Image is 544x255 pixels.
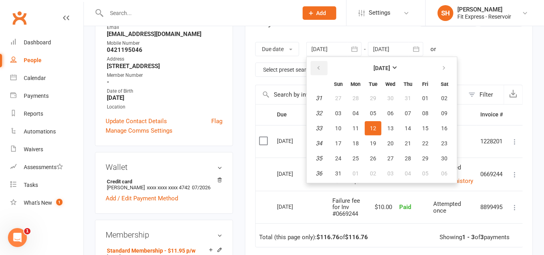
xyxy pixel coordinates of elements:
[107,30,222,38] strong: [EMAIL_ADDRESS][DOMAIN_NAME]
[316,125,322,132] em: 33
[24,182,38,188] div: Tasks
[373,65,390,71] strong: [DATE]
[400,121,416,135] button: 14
[365,121,381,135] button: 12
[10,105,83,123] a: Reports
[107,40,222,47] div: Mobile Number
[255,15,303,28] h3: Payments
[370,95,376,101] span: 29
[330,91,347,105] button: 27
[422,155,428,162] span: 29
[335,110,341,116] span: 03
[10,176,83,194] a: Tasks
[417,151,434,166] button: 29
[434,121,455,135] button: 16
[434,151,455,166] button: 30
[404,81,412,87] small: Thursday
[10,51,83,69] a: People
[353,140,359,147] span: 18
[316,155,322,162] em: 35
[369,4,390,22] span: Settings
[434,166,455,181] button: 06
[106,126,172,135] a: Manage Comms Settings
[382,166,399,181] button: 03
[370,110,376,116] span: 05
[24,128,56,135] div: Automations
[417,166,434,181] button: 05
[430,44,436,54] div: or
[442,155,448,162] span: 30
[370,140,376,147] span: 19
[477,105,506,125] th: Invoice #
[365,91,381,105] button: 29
[106,177,222,192] li: [PERSON_NAME]
[369,81,377,87] small: Tuesday
[10,123,83,141] a: Automations
[370,170,376,177] span: 02
[405,125,411,131] span: 14
[10,87,83,105] a: Payments
[192,185,210,190] span: 07/2026
[147,185,190,190] span: xxxx xxxx xxxx 4742
[400,91,416,105] button: 31
[316,170,322,177] em: 36
[442,125,448,131] span: 16
[434,106,455,120] button: 09
[382,136,399,150] button: 20
[422,95,428,101] span: 01
[347,106,364,120] button: 04
[24,39,51,46] div: Dashboard
[405,110,411,116] span: 07
[335,140,341,147] span: 17
[422,110,428,116] span: 08
[417,121,434,135] button: 15
[462,234,475,241] strong: 1 - 3
[335,155,341,162] span: 24
[370,155,376,162] span: 26
[423,81,428,87] small: Friday
[442,170,448,177] span: 06
[107,88,222,95] div: Date of Birth
[303,6,336,20] button: Add
[400,106,416,120] button: 07
[351,81,361,87] small: Monday
[106,163,222,171] h3: Wallet
[382,106,399,120] button: 06
[10,141,83,158] a: Waivers
[107,24,222,31] div: Email
[365,136,381,150] button: 19
[330,166,347,181] button: 31
[433,200,461,214] span: Attempted once
[107,94,222,101] strong: [DATE]
[10,158,83,176] a: Assessments
[442,95,448,101] span: 02
[405,140,411,147] span: 21
[24,93,49,99] div: Payments
[438,5,453,21] div: SH
[434,136,455,150] button: 23
[400,151,416,166] button: 28
[316,110,322,117] em: 32
[365,166,381,181] button: 02
[8,228,27,247] iframe: Intercom live chat
[353,95,359,101] span: 28
[387,95,394,101] span: 30
[317,234,339,241] strong: $116.76
[107,63,222,70] strong: [STREET_ADDRESS]
[369,191,396,224] td: $10.00
[387,140,394,147] span: 20
[316,140,322,147] em: 34
[365,106,381,120] button: 05
[56,199,63,206] span: 1
[106,116,167,126] a: Update Contact Details
[335,125,341,131] span: 10
[387,170,394,177] span: 03
[353,125,359,131] span: 11
[24,110,43,117] div: Reports
[107,103,222,111] div: Location
[353,110,359,116] span: 04
[256,85,464,104] input: Search by invoice number
[417,106,434,120] button: 08
[273,105,329,125] th: Due
[335,95,341,101] span: 27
